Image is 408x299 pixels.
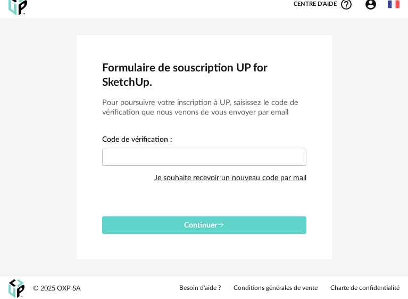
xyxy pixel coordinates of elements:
[102,98,306,118] h3: Pour poursuivre votre inscription à UP, saisissez le code de vérification que nous venons de vous...
[102,61,306,90] h2: Formulaire de souscription UP for SketchUp.
[234,284,318,293] a: Conditions générales de vente
[33,284,81,293] div: © 2025 OXP SA
[154,167,306,189] div: Je souhaite recevoir un nouveau code par mail
[184,222,224,229] span: Continuer
[330,284,399,293] a: Charte de confidentialité
[102,216,306,234] button: Continuer
[102,136,172,146] label: Code de vérification :
[179,284,221,293] a: Besoin d'aide ?
[9,279,24,298] img: OXP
